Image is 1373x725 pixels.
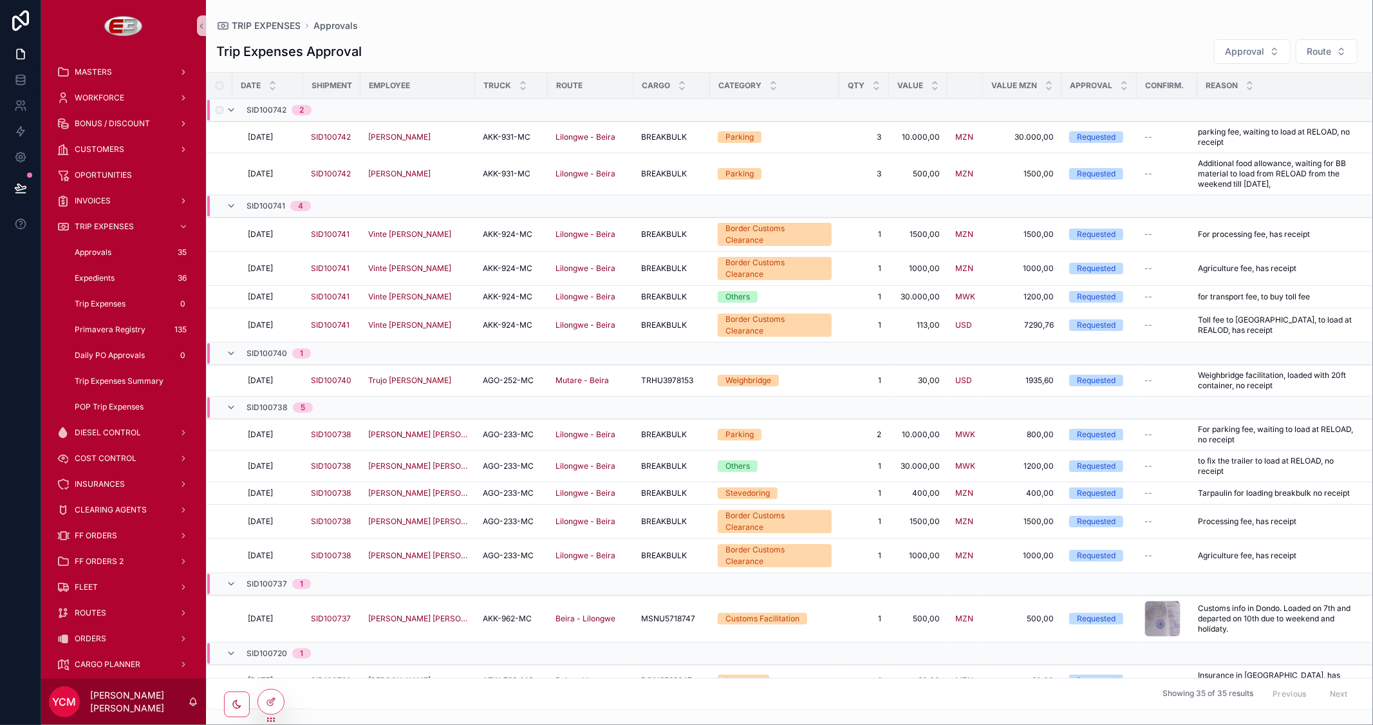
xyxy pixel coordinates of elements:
span: BONUS / DISCOUNT [75,118,150,129]
span: SID100741 [311,292,350,302]
span: Weighbridge facilitation, loaded with 20ft container, no receipt [1198,370,1356,391]
a: BREAKBULK [641,320,702,330]
a: -- [1144,375,1190,386]
span: WORKFORCE [75,93,124,103]
span: for transport fee, to buy toll fee [1198,292,1310,302]
a: SID100741 [311,263,350,274]
a: 30,00 [897,375,940,386]
span: -- [1144,132,1152,142]
div: Requested [1077,263,1116,274]
a: Trip Expenses0 [64,292,198,315]
a: [PERSON_NAME] [368,132,467,142]
a: -- [1144,292,1190,302]
span: Daily PO Approvals [75,350,145,361]
span: Lilongwe - Beira [556,292,615,302]
a: Lilongwe - Beira [556,229,626,240]
a: Requested [1069,168,1129,180]
div: Requested [1077,229,1116,240]
span: 1200,00 [991,292,1054,302]
span: MZN [955,263,973,274]
a: Requested [1069,229,1129,240]
a: AKK-924-MC [483,292,540,302]
a: Expedients36 [64,267,198,290]
a: DIESEL CONTROL [49,421,198,444]
a: For parking fee, waiting to load at RELOAD, no receipt [1198,424,1356,445]
a: Requested [1069,263,1129,274]
a: BREAKBULK [641,263,702,274]
span: BREAKBULK [641,229,687,240]
a: MZN [955,229,973,240]
span: 1 [847,375,881,386]
span: Lilongwe - Beira [556,429,615,440]
a: INVOICES [49,189,198,212]
span: INVOICES [75,196,111,206]
div: Requested [1077,429,1116,440]
a: Additional food allowance, waiting for BB material to load from RELOAD from the weekend till [DATE], [1198,158,1356,189]
div: Parking [725,131,754,143]
a: Requested [1069,375,1129,386]
a: Daily PO Approvals0 [64,344,198,367]
a: -- [1144,169,1190,179]
a: BREAKBULK [641,169,702,179]
span: AKK-931-MC [483,169,530,179]
span: Primavera Registry [75,325,145,335]
a: Lilongwe - Beira [556,263,626,274]
div: Parking [725,168,754,180]
a: For processing fee, has receipt [1198,229,1356,240]
span: -- [1144,263,1152,274]
span: BREAKBULK [641,320,687,330]
span: TRHU3978153 [641,375,693,386]
a: [DATE] [248,263,295,274]
a: Trip Expenses Summary [64,370,198,393]
span: AKK-924-MC [483,320,532,330]
a: TRHU3978153 [641,375,702,386]
span: AKK-924-MC [483,292,532,302]
a: 1 [847,320,881,330]
a: 30.000,00 [991,132,1054,142]
a: MZN [955,132,973,142]
span: Vinte [PERSON_NAME] [368,263,451,274]
span: SID100740 [247,348,287,359]
a: MASTERS [49,61,198,84]
span: [DATE] [248,263,273,274]
a: CUSTOMERS [49,138,198,161]
span: SID100742 [311,169,351,179]
span: [DATE] [248,132,273,142]
a: 113,00 [897,320,940,330]
span: Route [1307,45,1331,58]
a: SID100738 [311,429,351,440]
a: AKK-924-MC [483,263,540,274]
a: SID100738 [311,429,353,440]
a: BREAKBULK [641,132,702,142]
a: AKK-931-MC [483,132,540,142]
a: 1500,00 [991,169,1054,179]
a: SID100740 [311,375,351,386]
span: BREAKBULK [641,429,687,440]
a: Weighbridge [718,375,832,386]
img: App logo [104,15,144,36]
a: parking fee, waiting to load at RELOAD, no receipt [1198,127,1356,147]
span: SID100741 [247,201,285,211]
a: Lilongwe - Beira [556,132,615,142]
span: 1 [847,292,881,302]
span: AKK-924-MC [483,229,532,240]
a: [DATE] [248,375,295,386]
span: 30.000,00 [897,292,940,302]
a: 10.000,00 [897,132,940,142]
a: Trujo [PERSON_NAME] [368,375,467,386]
span: SID100741 [311,320,350,330]
span: Approvals [75,247,111,258]
span: [DATE] [248,320,273,330]
a: 3 [847,169,881,179]
a: TRIP EXPENSES [49,215,198,238]
a: 1 [847,263,881,274]
span: 1500,00 [991,229,1054,240]
span: [DATE] [248,429,273,440]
